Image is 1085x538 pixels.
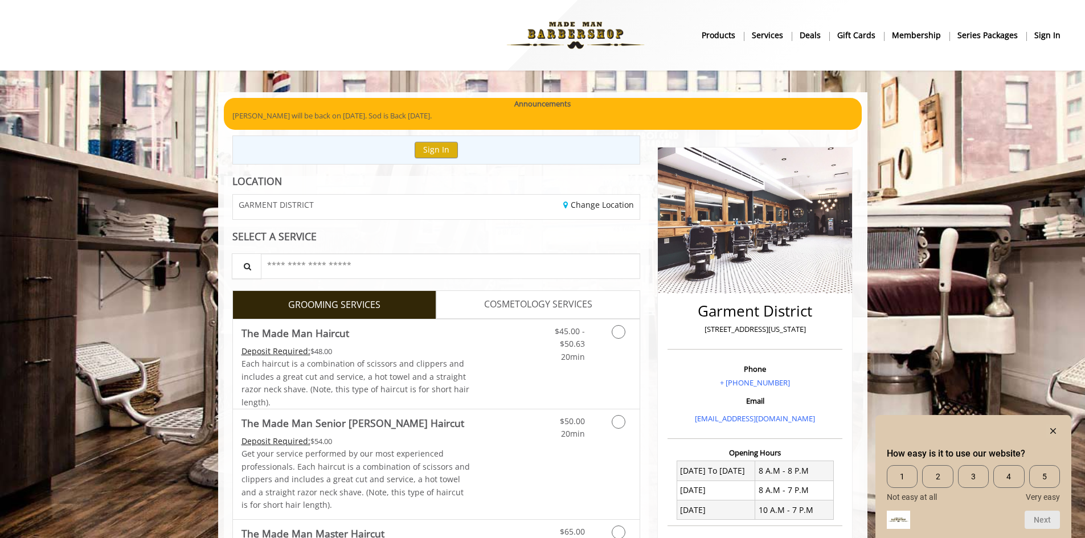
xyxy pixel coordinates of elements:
[241,436,310,446] span: This service needs some Advance to be paid before we block your appointment
[241,447,470,511] p: Get your service performed by our most experienced professionals. Each haircut is a combination o...
[232,231,641,242] div: SELECT A SERVICE
[232,174,282,188] b: LOCATION
[755,461,834,480] td: 8 A.M - 8 P.M
[561,428,585,439] span: 20min
[241,345,470,358] div: $48.00
[560,526,585,537] span: $65.00
[695,413,815,424] a: [EMAIL_ADDRESS][DOMAIN_NAME]
[497,4,654,67] img: Made Man Barbershop logo
[239,200,314,209] span: GARMENT DISTRICT
[560,416,585,426] span: $50.00
[241,358,469,407] span: Each haircut is a combination of scissors and clippers and includes a great cut and service, a ho...
[1029,465,1060,488] span: 5
[668,449,842,457] h3: Opening Hours
[232,253,261,279] button: Service Search
[677,500,755,520] td: [DATE]
[1046,424,1060,438] button: Hide survey
[887,447,1060,461] h2: How easy is it to use our website? Select an option from 1 to 5, with 1 being Not easy at all and...
[241,435,470,447] div: $54.00
[887,465,1060,502] div: How easy is it to use our website? Select an option from 1 to 5, with 1 being Not easy at all and...
[792,27,829,43] a: DealsDeals
[670,323,840,335] p: [STREET_ADDRESS][US_STATE]
[1025,511,1060,529] button: Next question
[241,346,310,356] span: This service needs some Advance to be paid before we block your appointment
[415,142,458,158] button: Sign In
[752,29,783,42] b: Services
[694,27,744,43] a: Productsproducts
[677,461,755,480] td: [DATE] To [DATE]
[702,29,735,42] b: products
[484,297,592,312] span: COSMETOLOGY SERVICES
[887,465,918,488] span: 1
[555,326,585,349] span: $45.00 - $50.63
[514,98,571,110] b: Announcements
[993,465,1024,488] span: 4
[720,377,790,388] a: + [PHONE_NUMBER]
[887,492,937,502] span: Not easy at all
[241,325,349,341] b: The Made Man Haircut
[800,29,821,42] b: Deals
[884,27,949,43] a: MembershipMembership
[887,424,1060,529] div: How easy is it to use our website? Select an option from 1 to 5, with 1 being Not easy at all and...
[949,27,1026,43] a: Series packagesSeries packages
[670,303,840,319] h2: Garment District
[958,465,989,488] span: 3
[232,110,853,122] p: [PERSON_NAME] will be back on [DATE]. Sod is Back [DATE].
[829,27,884,43] a: Gift cardsgift cards
[288,298,380,313] span: GROOMING SERVICES
[1026,27,1068,43] a: sign insign in
[241,415,464,431] b: The Made Man Senior [PERSON_NAME] Haircut
[1026,492,1060,502] span: Very easy
[677,480,755,500] td: [DATE]
[922,465,953,488] span: 2
[755,500,834,520] td: 10 A.M - 7 P.M
[1034,29,1061,42] b: sign in
[670,365,840,373] h3: Phone
[892,29,941,42] b: Membership
[563,199,634,210] a: Change Location
[957,29,1018,42] b: Series packages
[561,351,585,362] span: 20min
[755,480,834,500] td: 8 A.M - 7 P.M
[744,27,792,43] a: ServicesServices
[670,397,840,405] h3: Email
[837,29,875,42] b: gift cards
